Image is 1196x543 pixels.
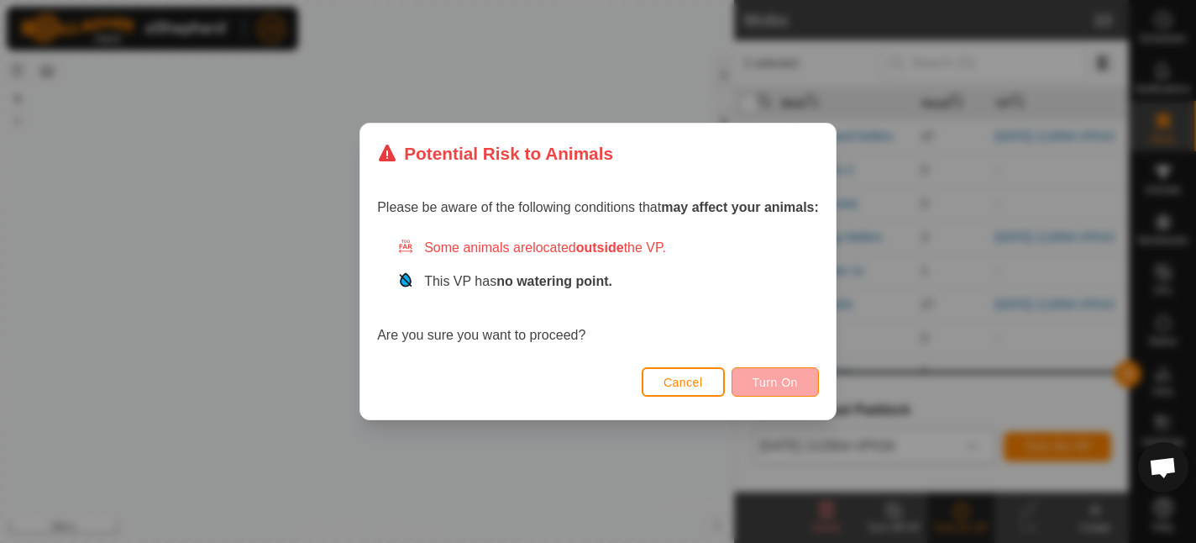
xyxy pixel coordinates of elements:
[377,140,613,166] div: Potential Risk to Animals
[642,367,725,397] button: Cancel
[753,376,798,389] span: Turn On
[661,200,819,214] strong: may affect your animals:
[532,240,666,255] span: located the VP.
[1138,442,1188,493] div: Open chat
[377,238,819,345] div: Are you sure you want to proceed?
[732,367,819,397] button: Turn On
[496,274,612,288] strong: no watering point.
[664,376,703,389] span: Cancel
[397,238,819,258] div: Some animals are
[576,240,624,255] strong: outside
[424,274,612,288] span: This VP has
[377,200,819,214] span: Please be aware of the following conditions that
